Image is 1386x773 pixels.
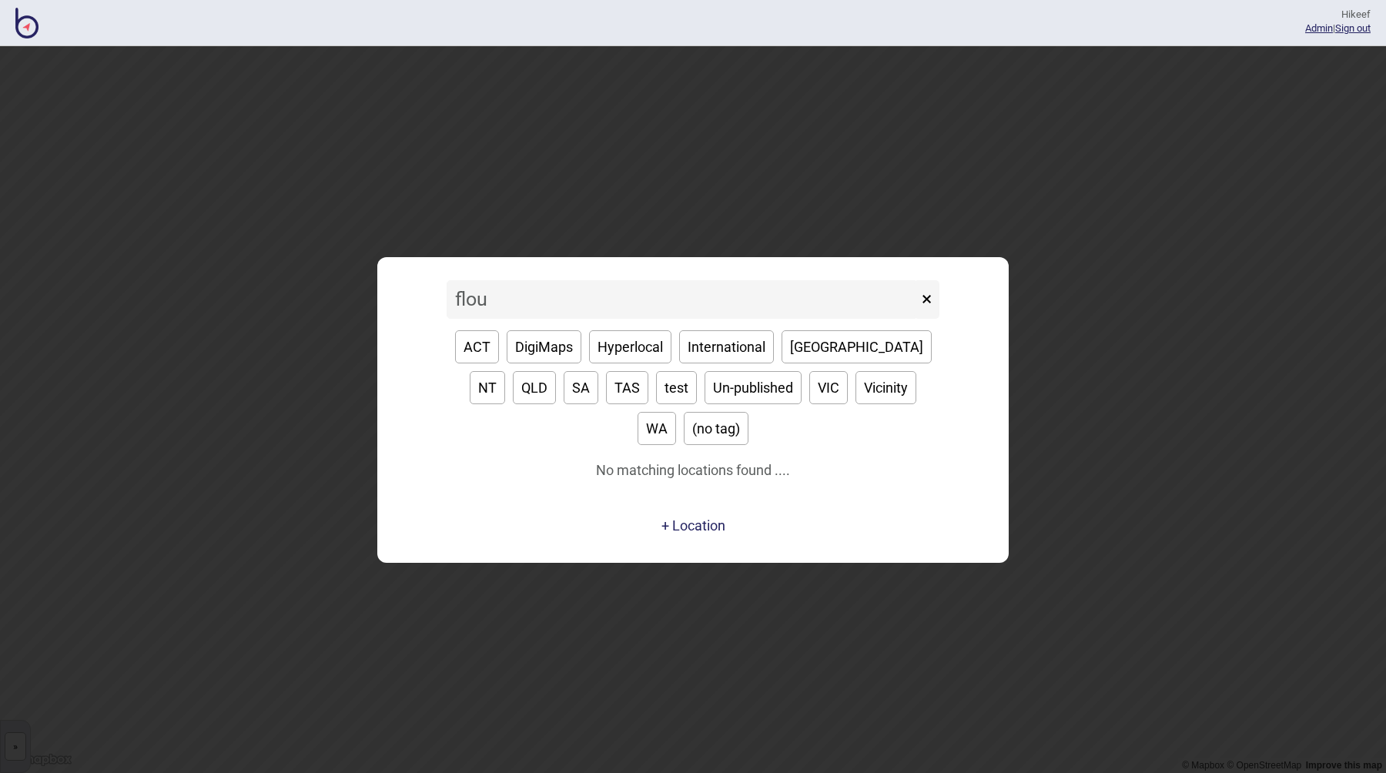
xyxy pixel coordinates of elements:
[606,371,648,404] button: TAS
[684,412,748,445] button: (no tag)
[914,280,939,319] button: ×
[782,330,932,363] button: [GEOGRAPHIC_DATA]
[1305,8,1371,22] div: Hi keef
[596,457,790,512] div: No matching locations found ....
[15,8,38,38] img: BindiMaps CMS
[1335,22,1371,34] button: Sign out
[638,412,676,445] button: WA
[564,371,598,404] button: SA
[589,330,671,363] button: Hyperlocal
[679,330,774,363] button: International
[455,330,499,363] button: ACT
[1305,22,1335,34] span: |
[1305,22,1333,34] a: Admin
[705,371,802,404] button: Un-published
[656,371,697,404] button: test
[447,280,918,319] input: Search locations by tag + name
[658,512,729,540] a: + Location
[513,371,556,404] button: QLD
[855,371,916,404] button: Vicinity
[470,371,505,404] button: NT
[661,517,725,534] button: + Location
[809,371,848,404] button: VIC
[507,330,581,363] button: DigiMaps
